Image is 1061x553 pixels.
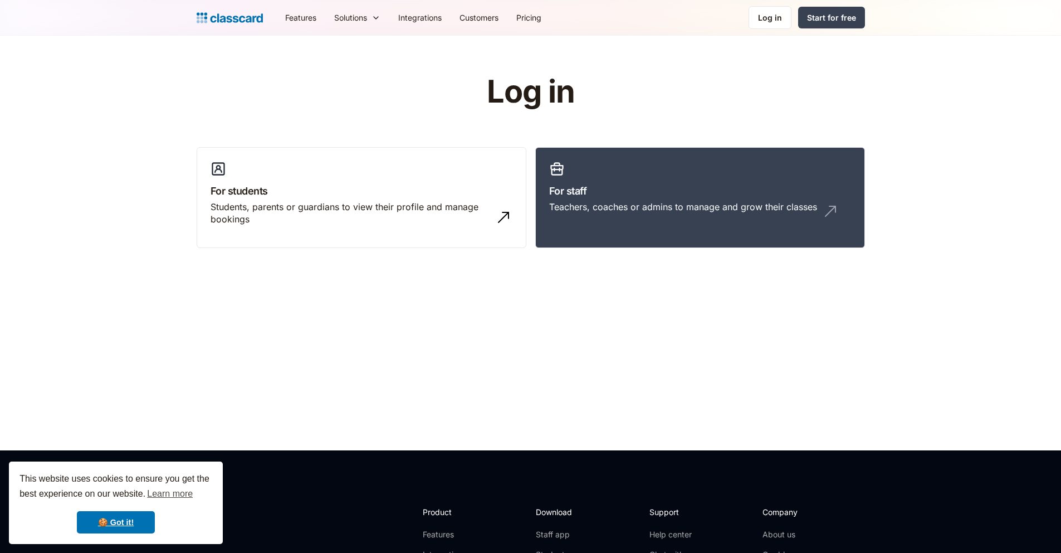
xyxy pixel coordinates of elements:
[536,506,581,518] h2: Download
[749,6,791,29] a: Log in
[798,7,865,28] a: Start for free
[145,486,194,502] a: learn more about cookies
[536,529,581,540] a: Staff app
[211,201,490,226] div: Students, parents or guardians to view their profile and manage bookings
[197,147,526,249] a: For studentsStudents, parents or guardians to view their profile and manage bookings
[762,506,837,518] h2: Company
[9,462,223,544] div: cookieconsent
[423,506,482,518] h2: Product
[549,201,817,213] div: Teachers, coaches or admins to manage and grow their classes
[549,183,851,198] h3: For staff
[423,529,482,540] a: Features
[334,12,367,23] div: Solutions
[354,75,707,109] h1: Log in
[389,5,451,30] a: Integrations
[807,12,856,23] div: Start for free
[507,5,550,30] a: Pricing
[535,147,865,249] a: For staffTeachers, coaches or admins to manage and grow their classes
[325,5,389,30] div: Solutions
[276,5,325,30] a: Features
[758,12,782,23] div: Log in
[211,183,512,198] h3: For students
[649,506,695,518] h2: Support
[19,472,212,502] span: This website uses cookies to ensure you get the best experience on our website.
[649,529,695,540] a: Help center
[77,511,155,533] a: dismiss cookie message
[762,529,837,540] a: About us
[197,10,263,26] a: home
[451,5,507,30] a: Customers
